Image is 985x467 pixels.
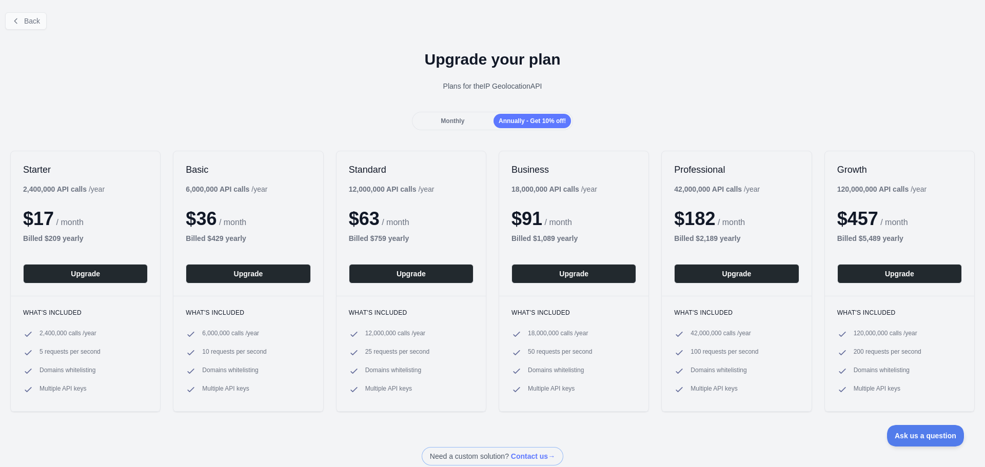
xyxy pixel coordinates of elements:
b: 18,000,000 API calls [511,185,579,193]
span: $ 182 [674,208,715,229]
h2: Business [511,164,636,176]
div: / year [674,184,760,194]
div: / year [511,184,597,194]
h2: Standard [349,164,474,176]
iframe: Toggle Customer Support [887,425,964,446]
span: $ 91 [511,208,542,229]
div: / year [349,184,435,194]
b: 12,000,000 API calls [349,185,417,193]
b: 42,000,000 API calls [674,185,742,193]
h2: Professional [674,164,799,176]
